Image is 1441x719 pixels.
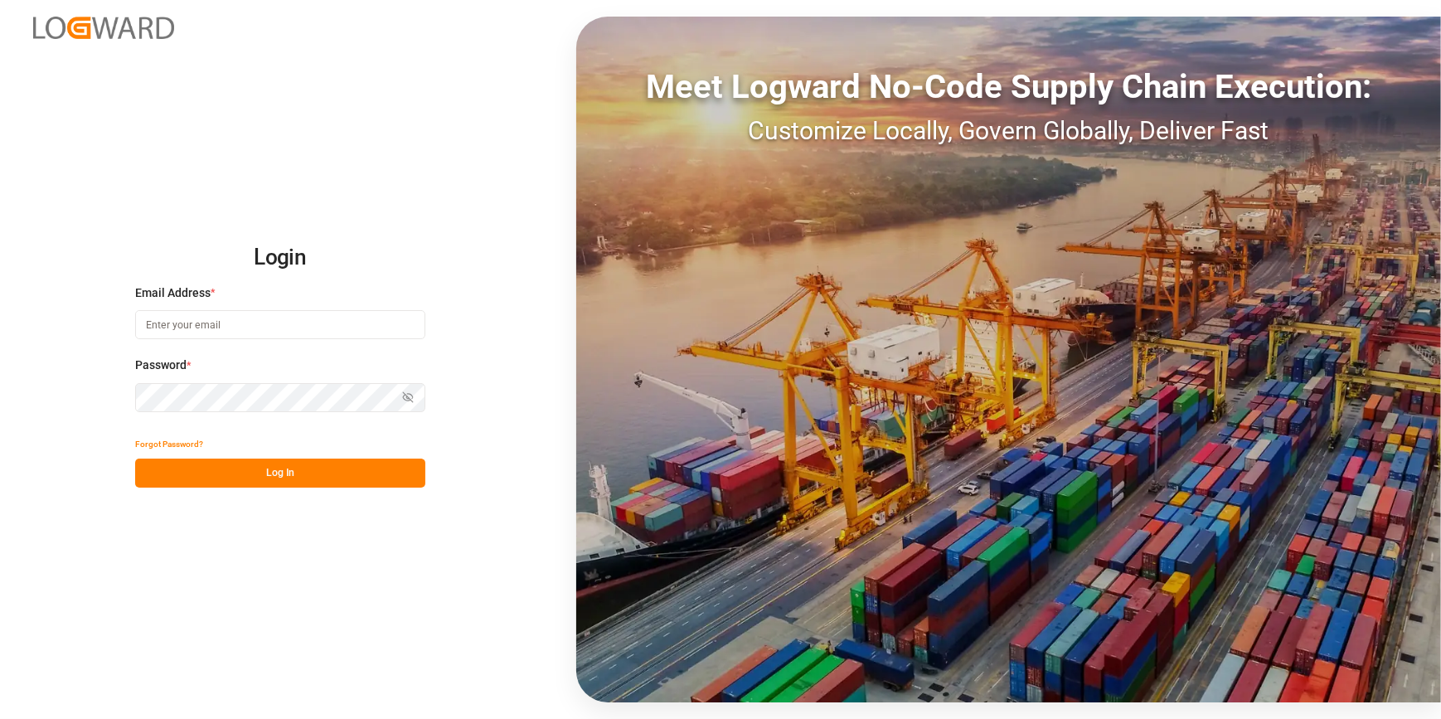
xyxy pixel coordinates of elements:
[576,62,1441,112] div: Meet Logward No-Code Supply Chain Execution:
[135,459,425,488] button: Log In
[135,310,425,339] input: Enter your email
[135,284,211,302] span: Email Address
[135,430,203,459] button: Forgot Password?
[33,17,174,39] img: Logward_new_orange.png
[135,231,425,284] h2: Login
[576,112,1441,149] div: Customize Locally, Govern Globally, Deliver Fast
[135,357,187,374] span: Password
